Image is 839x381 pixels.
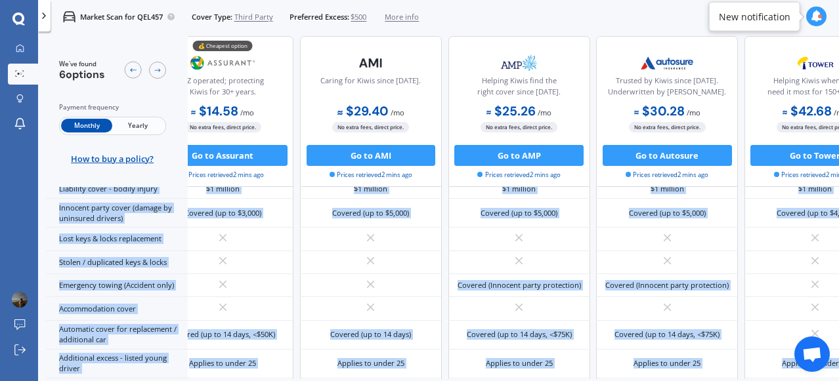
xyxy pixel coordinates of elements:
[189,358,256,369] div: Applies to under 25
[46,199,188,228] div: Innocent party cover (damage by uninsured drivers)
[626,170,708,180] span: Prices retrieved 2 mins ago
[391,108,404,117] span: / mo
[481,123,557,132] span: No extra fees, direct price.
[332,208,409,218] div: Covered (up to $5,000)
[188,50,258,76] img: Assurant.png
[161,75,284,102] div: NZ operated; protecting Kiwis for 30+ years.
[158,145,288,166] button: Go to Assurant
[486,103,536,119] b: $25.26
[467,329,572,340] div: Covered (up to 14 days, <$75K)
[651,184,684,194] div: $1 million
[337,103,388,119] b: $29.40
[634,103,685,119] b: $30.28
[46,274,188,297] div: Emergency towing (Accident only)
[603,145,732,166] button: Go to Autosure
[59,68,105,81] span: 6 options
[192,12,232,22] span: Cover Type:
[63,10,75,23] img: car.f15378c7a67c060ca3f3.svg
[457,75,580,102] div: Helping Kiwis find the right cover since [DATE].
[632,50,702,76] img: Autosure.webp
[794,336,830,372] div: Open chat
[61,119,112,133] span: Monthly
[351,12,366,22] span: $500
[454,145,584,166] button: Go to AMP
[385,12,419,22] span: More info
[71,153,154,164] span: How to buy a policy?
[290,12,349,22] span: Preferred Excess:
[336,50,406,76] img: AMI-text-1.webp
[181,170,264,180] span: Prices retrieved 2 mins ago
[46,228,188,251] div: Lost keys & locks replacement
[719,10,790,23] div: New notification
[184,123,261,132] span: No extra fees, direct price.
[46,321,188,350] div: Automatic cover for replacement / additional car
[605,75,729,102] div: Trusted by Kiwis since [DATE]. Underwritten by [PERSON_NAME].
[477,170,560,180] span: Prices retrieved 2 mins ago
[240,108,254,117] span: / mo
[59,60,105,69] span: We've found
[12,292,28,308] img: ACg8ocI67zVPlJtu_ORTevaR9KG9IcDp_bYMUCfH8AHkM6JYOsPC0xQZzA=s96-c
[193,41,253,52] div: 💰 Cheapest option
[538,108,551,117] span: / mo
[783,103,832,119] b: $42.68
[605,280,729,291] div: Covered (Innocent party protection)
[354,184,387,194] div: $1 million
[484,50,554,76] img: AMP.webp
[206,184,240,194] div: $1 million
[59,102,166,113] div: Payment frequency
[80,12,163,22] p: Market Scan for QEL457
[46,350,188,378] div: Additional excess - listed young driver
[798,184,832,194] div: $1 million
[486,358,553,369] div: Applies to under 25
[629,123,706,132] span: No extra fees, direct price.
[46,180,188,199] div: Liability cover - bodily injury
[634,358,700,369] div: Applies to under 25
[332,123,409,132] span: No extra fees, direct price.
[234,12,273,22] span: Third Party
[458,280,581,291] div: Covered (Innocent party protection)
[614,329,720,340] div: Covered (up to 14 days, <$75K)
[112,119,163,133] span: Yearly
[481,208,557,218] div: Covered (up to $5,000)
[687,108,700,117] span: / mo
[46,297,188,320] div: Accommodation cover
[337,358,404,369] div: Applies to under 25
[629,208,706,218] div: Covered (up to $5,000)
[330,170,412,180] span: Prices retrieved 2 mins ago
[46,251,188,274] div: Stolen / duplicated keys & locks
[502,184,536,194] div: $1 million
[307,145,436,166] button: Go to AMI
[330,329,411,340] div: Covered (up to 14 days)
[170,329,275,340] div: Covered (up to 14 days, <$50K)
[191,103,238,119] b: $14.58
[320,75,421,102] div: Caring for Kiwis since [DATE].
[184,208,261,218] div: Covered (up to $3,000)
